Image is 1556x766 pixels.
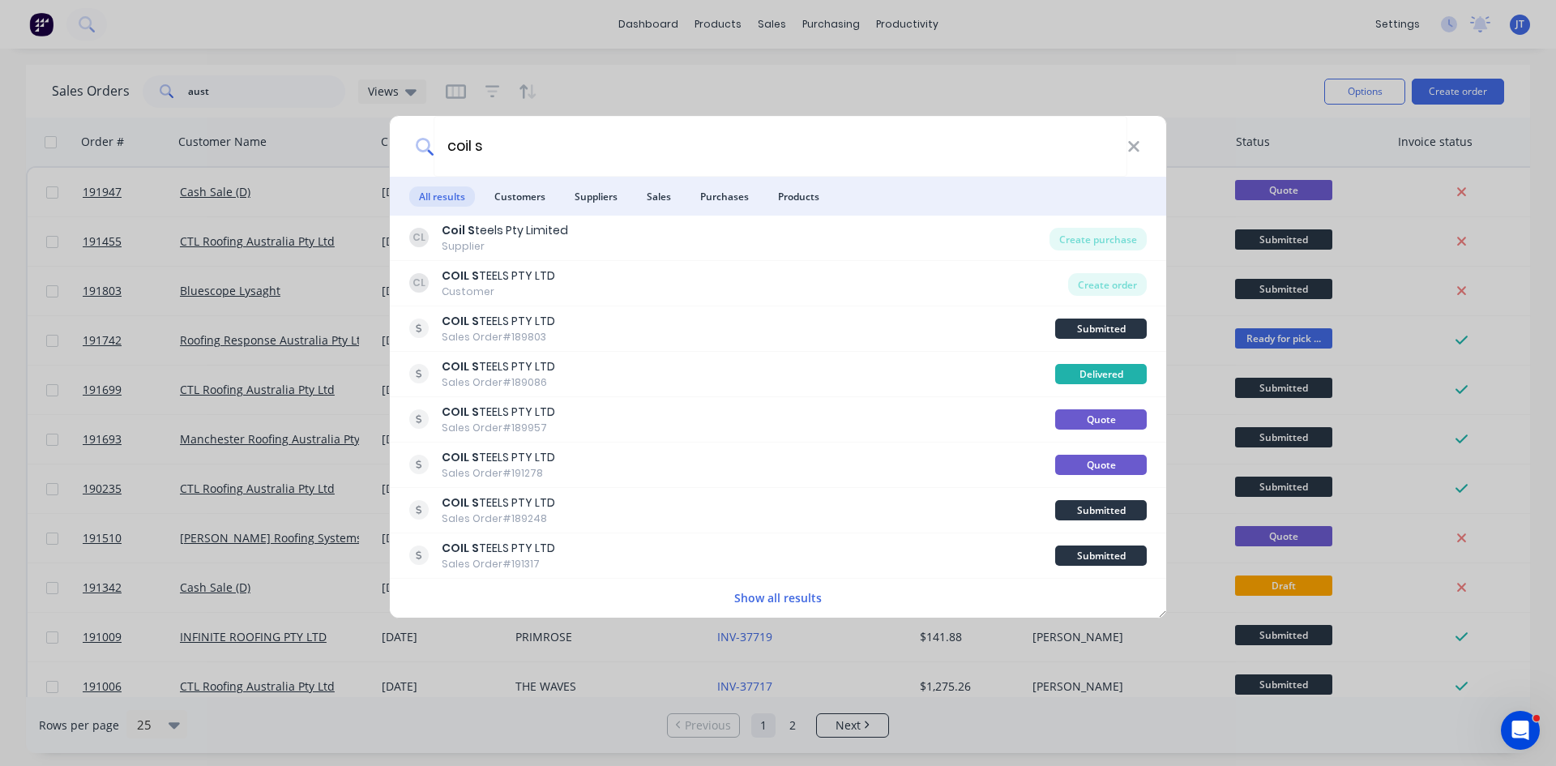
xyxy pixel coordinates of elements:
[442,404,479,420] b: COIL S
[442,557,555,571] div: Sales Order #191317
[768,186,829,207] span: Products
[442,313,479,329] b: COIL S
[434,116,1127,177] input: Start typing a customer or supplier name to create a new order...
[1055,546,1147,566] div: Submitted
[442,494,555,511] div: TEELS PTY LTD
[442,222,568,239] div: teels Pty Limited
[442,330,555,344] div: Sales Order #189803
[442,358,555,375] div: TEELS PTY LTD
[442,285,555,299] div: Customer
[1055,364,1147,384] div: Delivered
[442,267,479,284] b: COIL S
[1055,500,1147,520] div: Submitted
[442,449,479,465] b: COIL S
[409,186,475,207] span: All results
[637,186,681,207] span: Sales
[409,273,429,293] div: CL
[442,267,555,285] div: TEELS PTY LTD
[442,358,479,374] b: COIL S
[409,228,429,247] div: CL
[442,404,555,421] div: TEELS PTY LTD
[1068,273,1147,296] div: Create order
[442,375,555,390] div: Sales Order #189086
[1055,319,1147,339] div: Submitted
[729,588,827,607] button: Show all results
[442,313,555,330] div: TEELS PTY LTD
[1055,409,1147,430] div: Quote
[442,540,555,557] div: TEELS PTY LTD
[442,449,555,466] div: TEELS PTY LTD
[442,466,555,481] div: Sales Order #191278
[442,239,568,254] div: Supplier
[565,186,627,207] span: Suppliers
[442,494,479,511] b: COIL S
[442,421,555,435] div: Sales Order #189957
[442,540,479,556] b: COIL S
[485,186,555,207] span: Customers
[690,186,759,207] span: Purchases
[442,511,555,526] div: Sales Order #189248
[1501,711,1540,750] iframe: Intercom live chat
[1049,228,1147,250] div: Create purchase
[1055,455,1147,475] div: Quote
[442,222,475,238] b: Coil S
